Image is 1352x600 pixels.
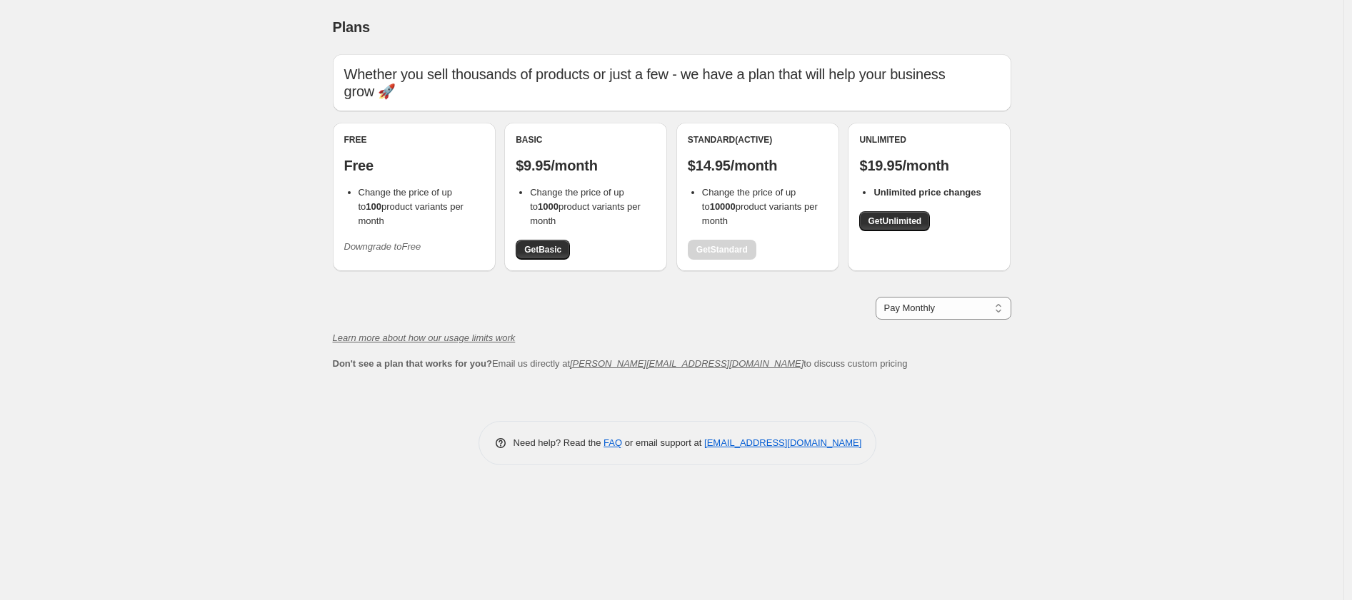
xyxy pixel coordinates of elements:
[516,134,656,146] div: Basic
[538,201,559,212] b: 1000
[604,437,622,448] a: FAQ
[859,211,930,231] a: GetUnlimited
[336,235,430,258] button: Downgrade toFree
[344,66,1000,100] p: Whether you sell thousands of products or just a few - we have a plan that will help your busines...
[524,244,561,255] span: Get Basic
[516,240,570,260] a: GetBasic
[688,157,828,174] p: $14.95/month
[516,157,656,174] p: $9.95/month
[704,437,861,448] a: [EMAIL_ADDRESS][DOMAIN_NAME]
[333,19,370,35] span: Plans
[873,187,981,198] b: Unlimited price changes
[868,215,921,227] span: Get Unlimited
[359,187,464,226] span: Change the price of up to product variants per month
[530,187,641,226] span: Change the price of up to product variants per month
[333,358,492,369] b: Don't see a plan that works for you?
[333,332,516,343] a: Learn more about how our usage limits work
[366,201,381,212] b: 100
[344,241,421,252] i: Downgrade to Free
[710,201,736,212] b: 10000
[514,437,604,448] span: Need help? Read the
[702,187,818,226] span: Change the price of up to product variants per month
[344,134,484,146] div: Free
[859,134,999,146] div: Unlimited
[344,157,484,174] p: Free
[622,437,704,448] span: or email support at
[333,358,908,369] span: Email us directly at to discuss custom pricing
[570,358,803,369] a: [PERSON_NAME][EMAIL_ADDRESS][DOMAIN_NAME]
[859,157,999,174] p: $19.95/month
[688,134,828,146] div: Standard (Active)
